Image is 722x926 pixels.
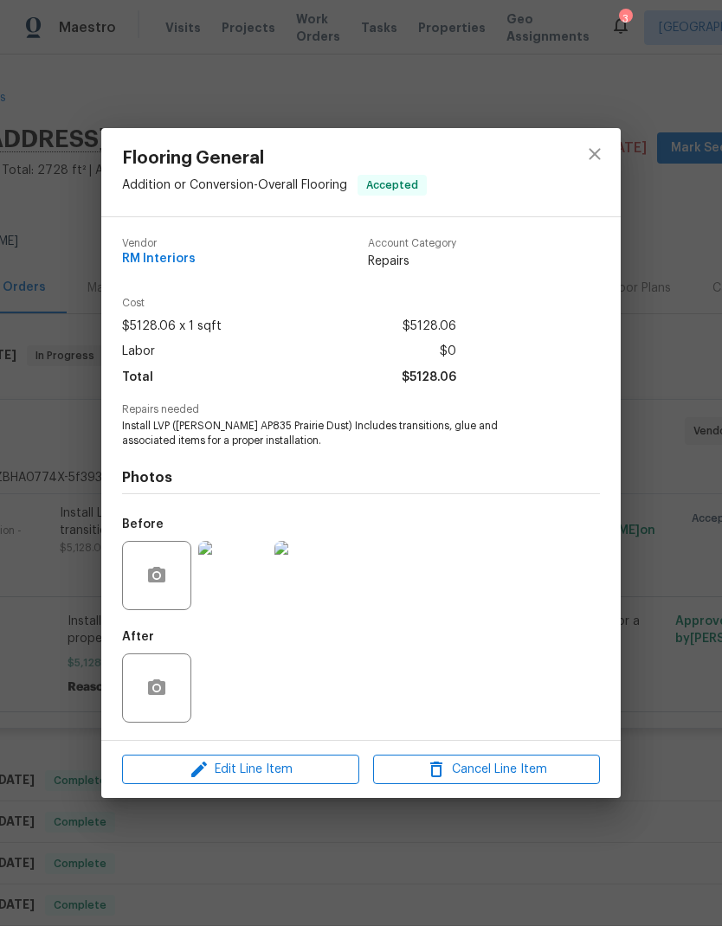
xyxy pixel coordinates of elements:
button: Cancel Line Item [373,755,600,785]
h5: After [122,631,154,643]
span: Accepted [359,177,425,194]
span: Cost [122,298,456,309]
h4: Photos [122,469,600,486]
span: $5128.06 x 1 sqft [122,314,222,339]
span: RM Interiors [122,253,196,266]
button: close [574,133,616,175]
div: 3 [619,10,631,28]
span: $5128.06 [402,365,456,390]
span: Edit Line Item [127,759,354,781]
span: Vendor [122,238,196,249]
span: Repairs needed [122,404,600,415]
h5: Before [122,518,164,531]
span: Flooring General [122,149,427,168]
span: Repairs [368,253,456,270]
span: $0 [440,339,456,364]
span: $5128.06 [403,314,456,339]
span: Addition or Conversion - Overall Flooring [122,179,347,191]
span: Labor [122,339,155,364]
span: Account Category [368,238,456,249]
button: Edit Line Item [122,755,359,785]
span: Install LVP ([PERSON_NAME] AP835 Prairie Dust) Includes transitions, glue and associated items fo... [122,419,552,448]
span: Cancel Line Item [378,759,595,781]
span: Total [122,365,153,390]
